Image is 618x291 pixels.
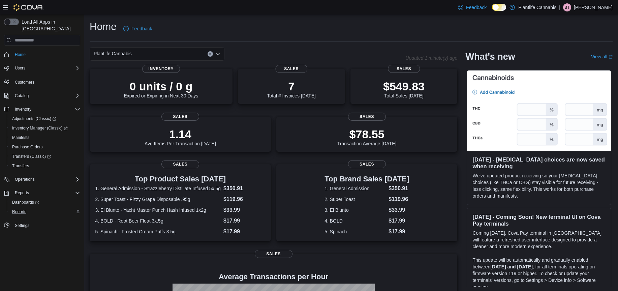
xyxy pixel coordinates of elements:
dt: 2. Super Toast - Fizzy Grape Disposable .95g [95,196,221,203]
span: BT [564,3,569,11]
button: Clear input [208,51,213,57]
dt: 2. Super Toast [325,196,386,203]
span: Reports [12,209,26,214]
p: Updated 1 minute(s) ago [405,55,457,61]
span: Adjustments (Classic) [12,116,56,121]
a: Reports [9,208,29,216]
span: Transfers (Classic) [9,152,80,161]
span: Manifests [9,134,80,142]
dt: 3. El Blunto [325,207,386,213]
dd: $17.99 [223,217,265,225]
span: Reports [12,189,80,197]
dd: $119.96 [223,195,265,203]
p: $78.55 [337,127,397,141]
dt: 1. General Admission - Strazzleberry Distillate Infused 5x.5g [95,185,221,192]
p: [PERSON_NAME] [574,3,613,11]
a: Purchase Orders [9,143,45,151]
span: Transfers [12,163,29,169]
strong: [DATE] and [DATE] [490,264,532,269]
span: Customers [15,80,34,85]
dd: $17.99 [389,217,409,225]
span: Transfers (Classic) [12,154,51,159]
dt: 5. Spinach [325,228,386,235]
input: Dark Mode [492,4,506,11]
button: Inventory [12,105,34,113]
button: Catalog [12,92,31,100]
p: 0 units / 0 g [124,80,198,93]
span: Feedback [131,25,152,32]
button: Settings [1,221,83,230]
a: Adjustments (Classic) [9,115,59,123]
a: Dashboards [9,198,42,206]
button: Operations [1,175,83,184]
h4: Average Transactions per Hour [95,273,452,281]
a: Customers [12,78,37,86]
span: Settings [12,221,80,230]
span: Reports [9,208,80,216]
h3: [DATE] - [MEDICAL_DATA] choices are now saved when receiving [472,156,606,170]
img: Cova [13,4,43,11]
dd: $350.91 [223,184,265,193]
button: Inventory [1,105,83,114]
span: Operations [12,175,80,183]
button: Reports [12,189,32,197]
a: Settings [12,222,32,230]
div: Expired or Expiring in Next 30 Days [124,80,198,98]
button: Transfers [7,161,83,171]
h2: What's new [465,51,515,62]
span: Purchase Orders [12,144,43,150]
span: Reports [15,190,29,196]
h3: Top Product Sales [DATE] [95,175,265,183]
p: $549.83 [383,80,425,93]
dd: $33.99 [389,206,409,214]
dd: $17.99 [389,228,409,236]
span: Operations [15,177,35,182]
p: 7 [267,80,315,93]
span: Inventory [142,65,180,73]
button: Users [12,64,28,72]
button: Reports [7,207,83,216]
dd: $33.99 [223,206,265,214]
div: Total Sales [DATE] [383,80,425,98]
dt: 1. General Admission [325,185,386,192]
button: Operations [12,175,37,183]
span: Plantlife Cannabis [94,50,132,58]
a: Inventory Manager (Classic) [9,124,70,132]
h3: Top Brand Sales [DATE] [325,175,409,183]
span: Inventory [15,107,31,112]
a: Feedback [455,1,489,14]
p: This update will be automatically and gradually enabled between , for all terminals operating on ... [472,257,606,290]
dt: 3. El Blunto - Yacht Master Punch Hash Infused 1x2g [95,207,221,213]
span: Inventory Manager (Classic) [9,124,80,132]
p: 1.14 [145,127,216,141]
svg: External link [609,55,613,59]
a: Transfers (Classic) [7,152,83,161]
dd: $17.99 [223,228,265,236]
button: Customers [1,77,83,87]
button: Reports [1,188,83,198]
span: Catalog [15,93,29,98]
span: Catalog [12,92,80,100]
a: Transfers [9,162,32,170]
span: Sales [275,65,307,73]
span: Users [15,65,25,71]
span: Purchase Orders [9,143,80,151]
nav: Complex example [4,47,80,248]
a: Dashboards [7,198,83,207]
a: View allExternal link [591,54,613,59]
span: Sales [388,65,420,73]
dt: 5. Spinach - Frosted Cream Puffs 3.5g [95,228,221,235]
a: Home [12,51,28,59]
span: Sales [255,250,292,258]
p: Coming [DATE], Cova Pay terminal in [GEOGRAPHIC_DATA] will feature a refreshed user interface des... [472,230,606,250]
button: Home [1,50,83,59]
button: Catalog [1,91,83,100]
span: Sales [348,160,386,168]
button: Users [1,63,83,73]
span: Settings [15,223,29,228]
span: Adjustments (Classic) [9,115,80,123]
span: Dashboards [9,198,80,206]
span: Transfers [9,162,80,170]
div: Avg Items Per Transaction [DATE] [145,127,216,146]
